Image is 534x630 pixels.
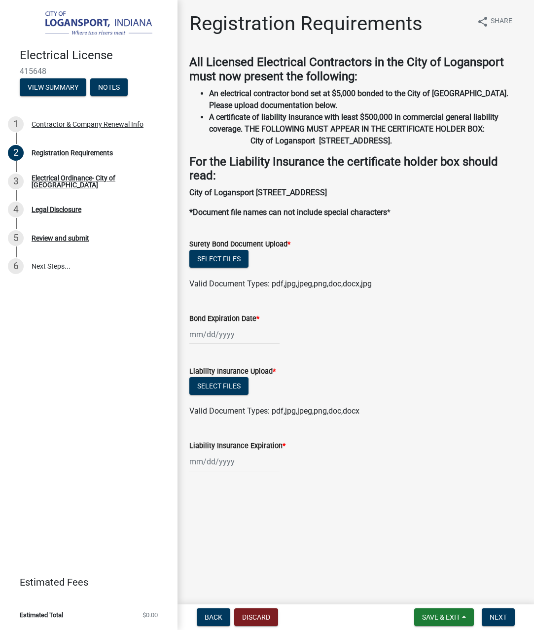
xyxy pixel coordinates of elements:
i: share [477,16,489,28]
div: Registration Requirements [32,149,113,156]
label: Liability Insurance Expiration [189,443,285,450]
strong: City of Logansport [STREET_ADDRESS] [189,188,327,197]
h1: Registration Requirements [189,12,423,35]
span: Next [490,613,507,621]
span: Back [205,613,222,621]
span: 415648 [20,67,158,76]
div: 2 [8,145,24,161]
wm-modal-confirm: Notes [90,84,128,92]
a: Estimated Fees [8,572,162,592]
div: 4 [8,202,24,217]
button: Back [197,608,230,626]
strong: For the Liability Insurance the certificate holder box should read: [189,155,498,183]
button: Select files [189,377,249,395]
img: City of Logansport, Indiana [20,10,162,38]
span: Valid Document Types: pdf,jpg,jpeg,png,doc,docx,jpg [189,279,372,288]
div: Review and submit [32,235,89,242]
span: $0.00 [142,612,158,618]
button: View Summary [20,78,86,96]
span: Save & Exit [422,613,460,621]
div: Contractor & Company Renewal Info [32,121,143,128]
div: 1 [8,116,24,132]
span: Share [491,16,512,28]
button: Next [482,608,515,626]
button: Notes [90,78,128,96]
div: 5 [8,230,24,246]
span: Estimated Total [20,612,63,618]
h4: Electrical License [20,48,170,63]
label: Surety Bond Document Upload [189,241,290,248]
button: Select files [189,250,249,268]
span: Valid Document Types: pdf,jpg,jpeg,png,doc,docx [189,406,359,416]
div: Legal Disclosure [32,206,81,213]
input: mm/dd/yyyy [189,452,280,472]
strong: All Licensed Electrical Contractors in the City of Logansport must now present the following: [189,55,504,83]
div: Electrical Ordinance- City of [GEOGRAPHIC_DATA] [32,175,162,188]
strong: An electrical contractor bond set at $5,000 bonded to the City of [GEOGRAPHIC_DATA]. Please uploa... [209,89,508,110]
wm-modal-confirm: Summary [20,84,86,92]
strong: *Document file names can not include special characters [189,208,387,217]
button: Save & Exit [414,608,474,626]
input: mm/dd/yyyy [189,324,280,345]
div: 6 [8,258,24,274]
div: 3 [8,174,24,189]
label: Bond Expiration Date [189,315,259,322]
strong: A certificate of liability insurance with least $500,000 in commercial general liability coverage... [209,112,520,145]
button: shareShare [469,12,520,31]
button: Discard [234,608,278,626]
label: Liability Insurance Upload [189,368,276,375]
